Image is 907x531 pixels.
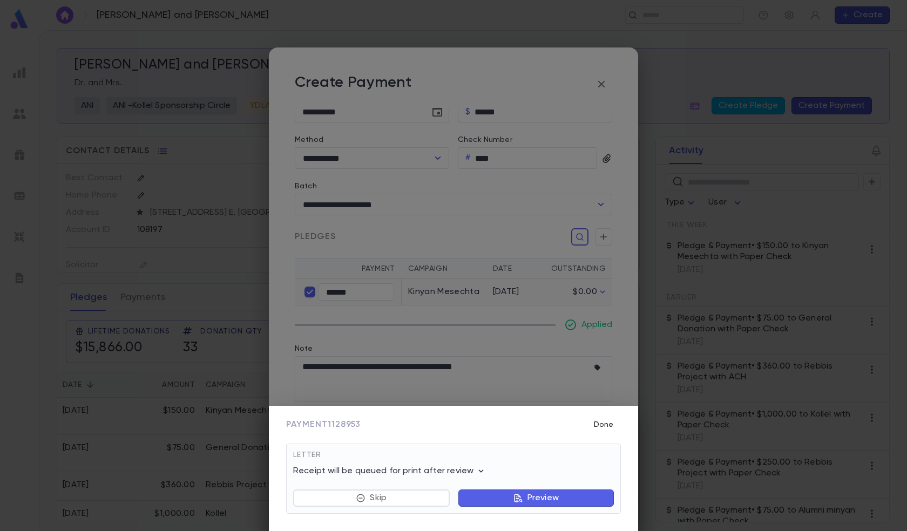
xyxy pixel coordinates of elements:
p: Preview [527,493,559,503]
p: Skip [370,493,387,503]
button: Skip [293,489,450,507]
span: Payment 1128953 [286,419,361,430]
p: Receipt will be queued for print after review [293,466,486,476]
button: Preview [458,489,614,507]
div: Letter [293,451,614,466]
button: Done [586,414,621,435]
